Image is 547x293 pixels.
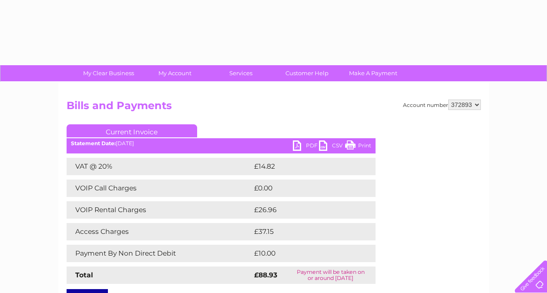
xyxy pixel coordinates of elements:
strong: Total [75,271,93,279]
td: £0.00 [252,180,356,197]
div: [DATE] [67,140,376,146]
b: Statement Date: [71,140,116,146]
td: £26.96 [252,201,359,219]
a: Print [345,140,371,153]
td: Payment By Non Direct Debit [67,245,252,262]
td: VOIP Rental Charges [67,201,252,219]
a: My Clear Business [73,65,144,81]
td: Payment will be taken on or around [DATE] [286,266,376,284]
a: CSV [319,140,345,153]
strong: £88.93 [254,271,277,279]
a: Make A Payment [337,65,409,81]
div: Account number [403,100,481,110]
td: £37.15 [252,223,356,240]
a: My Account [139,65,211,81]
td: £14.82 [252,158,357,175]
td: VAT @ 20% [67,158,252,175]
td: £10.00 [252,245,358,262]
h2: Bills and Payments [67,100,481,116]
td: Access Charges [67,223,252,240]
a: Customer Help [271,65,343,81]
a: Services [205,65,277,81]
a: PDF [293,140,319,153]
td: VOIP Call Charges [67,180,252,197]
a: Current Invoice [67,124,197,137]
